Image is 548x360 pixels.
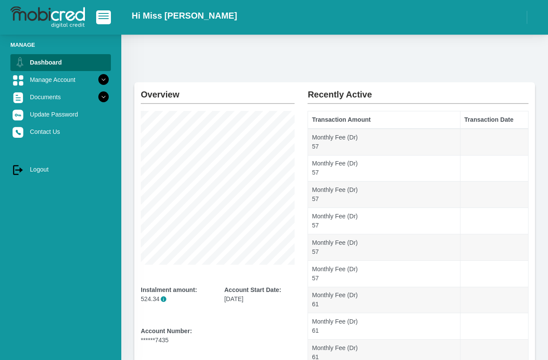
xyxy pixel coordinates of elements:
td: Monthly Fee (Dr) 57 [308,260,460,287]
td: Monthly Fee (Dr) 57 [308,182,460,208]
img: logo-mobicred.svg [10,6,85,28]
a: Documents [10,89,111,105]
h2: Overview [141,82,295,100]
a: Logout [10,161,111,178]
h2: Recently Active [308,82,529,100]
b: Account Number: [141,328,192,334]
b: Account Start Date: [224,286,281,293]
td: Monthly Fee (Dr) 57 [308,234,460,260]
a: Update Password [10,106,111,123]
a: Contact Us [10,123,111,140]
div: [DATE] [224,285,295,304]
td: Monthly Fee (Dr) 61 [308,313,460,340]
th: Transaction Amount [308,111,460,129]
td: Monthly Fee (Dr) 61 [308,287,460,313]
td: Monthly Fee (Dr) 57 [308,208,460,234]
span: i [161,296,166,302]
a: Dashboard [10,54,111,71]
h2: Hi Miss [PERSON_NAME] [132,10,237,21]
td: Monthly Fee (Dr) 57 [308,129,460,155]
li: Manage [10,41,111,49]
b: Instalment amount: [141,286,197,293]
td: Monthly Fee (Dr) 57 [308,155,460,182]
a: Manage Account [10,71,111,88]
p: 524.34 [141,295,211,304]
th: Transaction Date [460,111,529,129]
